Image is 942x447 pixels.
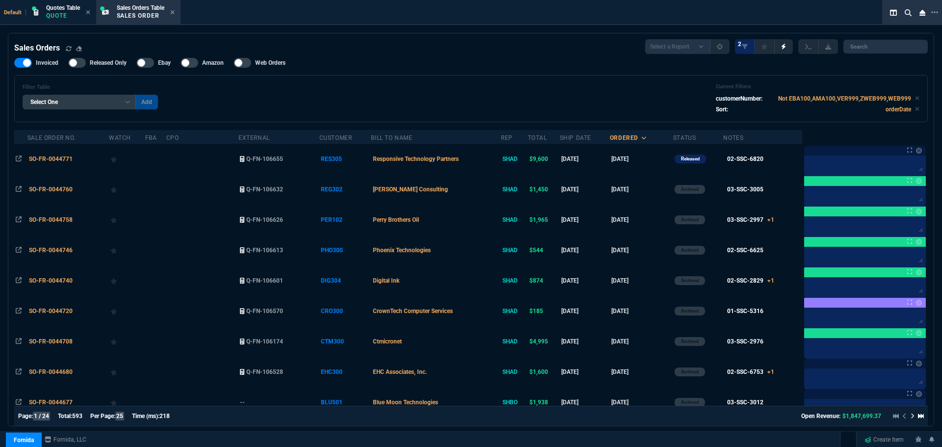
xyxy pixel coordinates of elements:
[86,9,90,17] nx-icon: Close Tab
[29,247,73,254] span: SO-FR-0044746
[29,399,73,406] span: SO-FR-0044677
[501,265,528,296] td: SHAD
[246,186,283,193] span: Q-FN-106632
[610,174,673,205] td: [DATE]
[16,247,22,254] nx-icon: Open In Opposite Panel
[159,413,170,420] span: 218
[16,338,22,345] nx-icon: Open In Opposite Panel
[901,7,916,19] nx-icon: Search
[373,247,431,254] span: Phoenix Technologies
[528,134,547,142] div: Total
[246,247,283,254] span: Q-FN-106613
[16,216,22,223] nx-icon: Open In Opposite Panel
[373,277,399,284] span: Digital Ink
[501,235,528,265] td: SHAD
[240,399,245,406] span: --
[238,134,270,142] div: External
[110,395,143,409] div: Add to Watchlist
[681,216,699,224] p: Archived
[373,308,453,315] span: CrownTech Computer Services
[33,412,50,421] span: 1 / 24
[842,413,881,420] span: $1,847,699.37
[90,413,115,420] span: Per Page:
[528,326,560,357] td: $4,995
[110,365,143,379] div: Add to Watchlist
[501,205,528,235] td: SHAD
[886,7,901,19] nx-icon: Split Panels
[501,144,528,174] td: SHAD
[58,413,72,420] span: Total:
[886,106,911,113] code: orderDate
[727,155,763,163] div: 02-SSC-6820
[528,235,560,265] td: $544
[117,12,164,20] p: Sales Order
[738,40,741,48] span: 2
[681,277,699,285] p: Archived
[767,277,774,284] span: +1
[46,12,80,20] p: Quote
[560,144,610,174] td: [DATE]
[801,413,840,420] span: Open Revenue:
[843,40,928,53] input: Search
[681,185,699,193] p: Archived
[681,246,699,254] p: Archived
[46,4,80,11] span: Quotes Table
[246,338,283,345] span: Q-FN-106174
[727,337,763,346] div: 03-SSC-2976
[319,205,371,235] td: PER102
[319,357,371,387] td: EHC300
[501,174,528,205] td: SHAD
[16,186,22,193] nx-icon: Open In Opposite Panel
[681,398,699,406] p: Archived
[373,156,459,162] span: Responsive Technology Partners
[528,205,560,235] td: $1,965
[501,357,528,387] td: SHAD
[90,59,127,67] span: Released Only
[16,368,22,375] nx-icon: Open In Opposite Panel
[29,216,73,223] span: SO-FR-0044758
[319,144,371,174] td: RES305
[560,235,610,265] td: [DATE]
[319,134,352,142] div: Customer
[681,155,700,163] p: Released
[931,8,938,17] nx-icon: Open New Tab
[767,216,774,223] span: +1
[373,186,448,193] span: [PERSON_NAME] Consulting
[610,326,673,357] td: [DATE]
[528,144,560,174] td: $9,600
[16,308,22,315] nx-icon: Open In Opposite Panel
[501,296,528,326] td: SHAD
[170,9,175,17] nx-icon: Close Tab
[767,368,774,375] span: +1
[27,134,76,142] div: Sale Order No.
[109,134,131,142] div: Watch
[528,265,560,296] td: $874
[610,134,638,142] div: ordered
[319,296,371,326] td: CRO300
[117,4,164,11] span: Sales Orders Table
[528,174,560,205] td: $1,450
[716,94,762,103] p: customerNumber:
[110,213,143,227] div: Add to Watchlist
[560,134,591,142] div: Ship Date
[610,235,673,265] td: [DATE]
[916,7,929,19] nx-icon: Close Workbench
[727,307,763,316] div: 01-SSC-5316
[202,59,224,67] span: Amazon
[716,83,919,90] h6: Current Filters
[16,399,22,406] nx-icon: Open In Opposite Panel
[110,152,143,166] div: Add to Watchlist
[29,277,73,284] span: SO-FR-0044740
[610,144,673,174] td: [DATE]
[716,105,728,114] p: Sort:
[681,338,699,345] p: Archived
[16,277,22,284] nx-icon: Open In Opposite Panel
[727,185,763,194] div: 03-SSC-3005
[560,265,610,296] td: [DATE]
[319,235,371,265] td: PHO300
[29,156,73,162] span: SO-FR-0044771
[560,296,610,326] td: [DATE]
[246,308,283,315] span: Q-FN-106570
[673,134,696,142] div: Status
[158,59,171,67] span: Ebay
